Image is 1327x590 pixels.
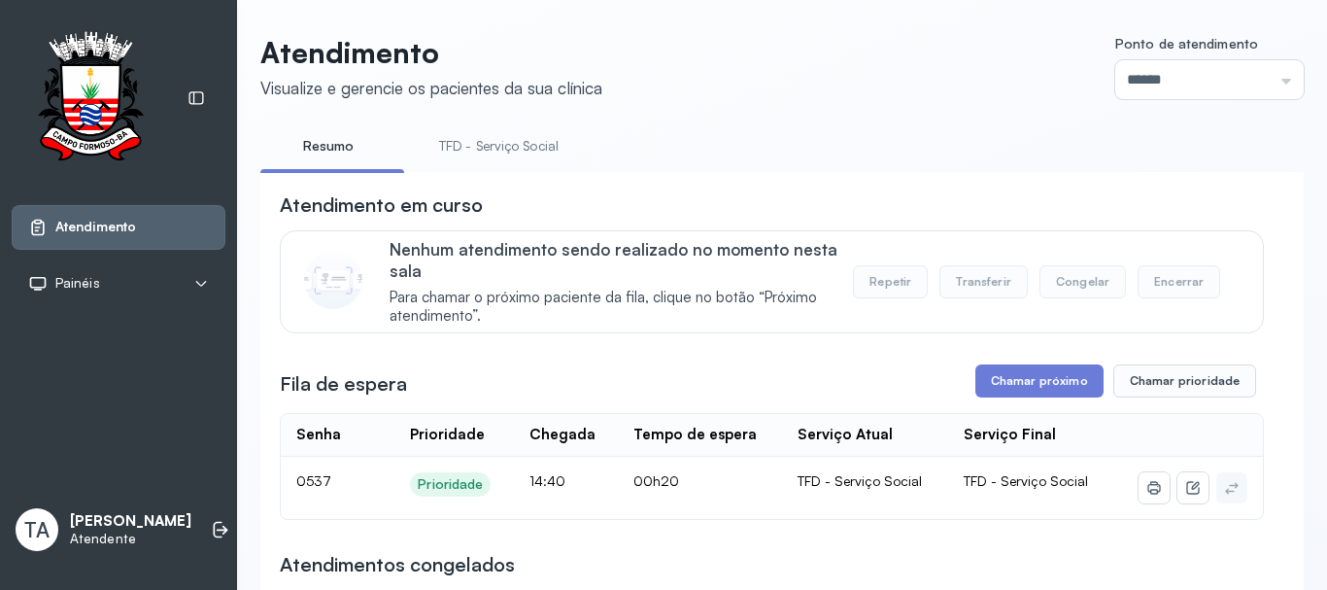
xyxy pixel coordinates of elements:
[55,275,100,292] span: Painéis
[296,472,331,489] span: 0537
[529,426,595,444] div: Chegada
[304,251,362,309] img: Imagem de CalloutCard
[1039,265,1126,298] button: Congelar
[280,551,515,578] h3: Atendimentos congelados
[296,426,341,444] div: Senha
[70,512,191,531] p: [PERSON_NAME]
[410,426,485,444] div: Prioridade
[964,426,1056,444] div: Serviço Final
[390,239,853,281] p: Nenhum atendimento sendo realizado no momento nesta sala
[260,35,602,70] p: Atendimento
[529,472,565,489] span: 14:40
[55,219,136,235] span: Atendimento
[633,426,757,444] div: Tempo de espera
[20,31,160,166] img: Logotipo do estabelecimento
[280,370,407,398] h3: Fila de espera
[28,218,209,237] a: Atendimento
[798,426,893,444] div: Serviço Atual
[1113,364,1257,398] button: Chamar prioridade
[280,191,483,219] h3: Atendimento em curso
[964,472,1088,489] span: TFD - Serviço Social
[418,476,483,493] div: Prioridade
[939,265,1028,298] button: Transferir
[260,130,396,162] a: Resumo
[975,364,1104,398] button: Chamar próximo
[390,289,853,326] span: Para chamar o próximo paciente da fila, clique no botão “Próximo atendimento”.
[633,472,679,489] span: 00h20
[798,472,933,490] div: TFD - Serviço Social
[420,130,578,162] a: TFD - Serviço Social
[1115,35,1258,52] span: Ponto de atendimento
[260,78,602,98] div: Visualize e gerencie os pacientes da sua clínica
[853,265,928,298] button: Repetir
[70,531,191,547] p: Atendente
[1138,265,1220,298] button: Encerrar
